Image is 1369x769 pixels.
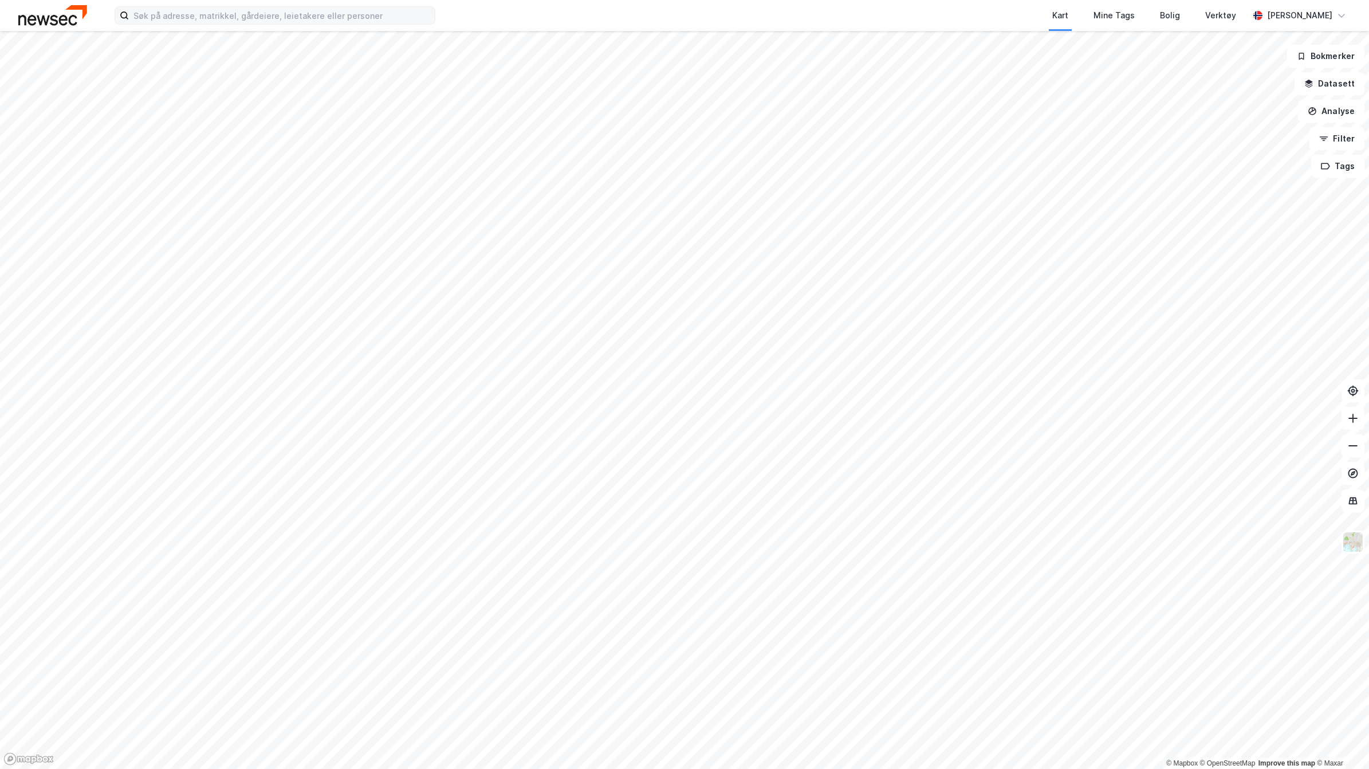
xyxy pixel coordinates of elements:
[1166,759,1198,767] a: Mapbox
[3,752,54,766] a: Mapbox homepage
[1298,100,1364,123] button: Analyse
[1160,9,1180,22] div: Bolig
[1267,9,1332,22] div: [PERSON_NAME]
[1205,9,1236,22] div: Verktøy
[1309,127,1364,150] button: Filter
[1312,714,1369,769] div: Kontrollprogram for chat
[1311,155,1364,178] button: Tags
[1287,45,1364,68] button: Bokmerker
[1200,759,1256,767] a: OpenStreetMap
[1312,714,1369,769] iframe: Chat Widget
[18,5,87,25] img: newsec-logo.f6e21ccffca1b3a03d2d.png
[1295,72,1364,95] button: Datasett
[1342,531,1364,553] img: Z
[129,7,435,24] input: Søk på adresse, matrikkel, gårdeiere, leietakere eller personer
[1093,9,1135,22] div: Mine Tags
[1052,9,1068,22] div: Kart
[1258,759,1315,767] a: Improve this map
